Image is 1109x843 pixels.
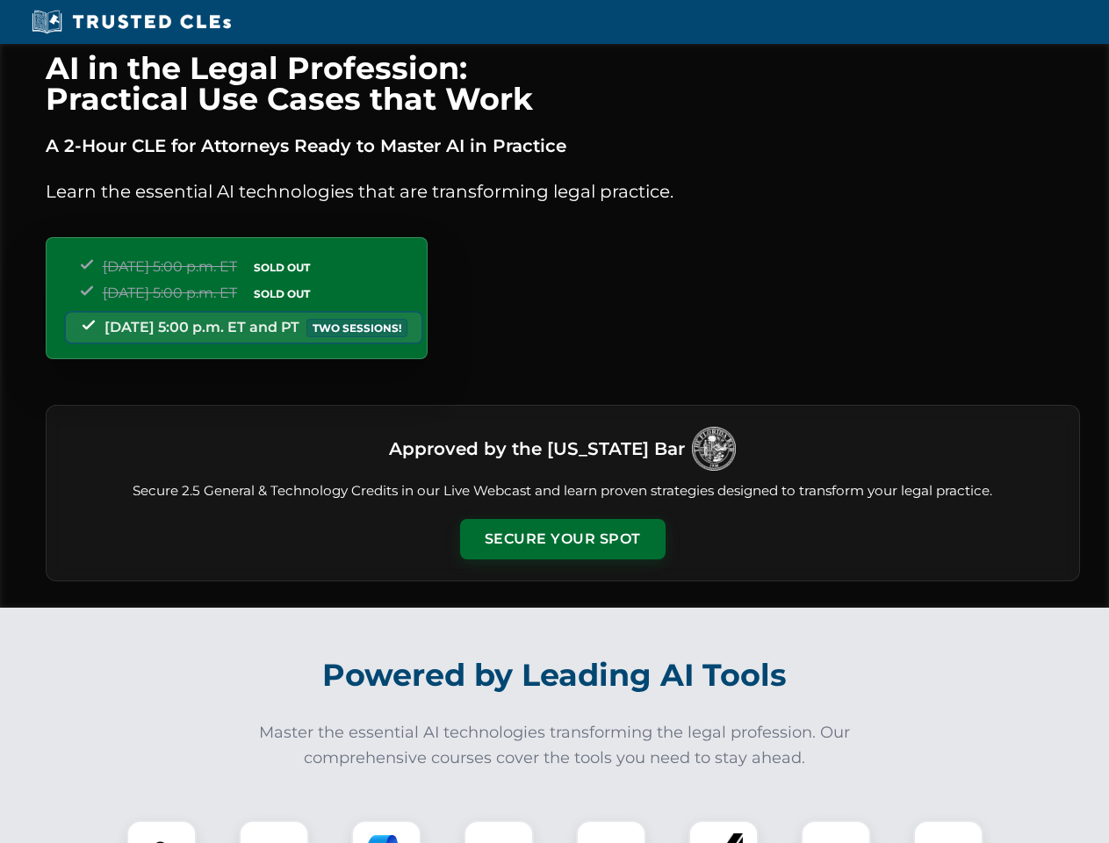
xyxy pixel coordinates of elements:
h3: Approved by the [US_STATE] Bar [389,433,685,465]
button: Secure Your Spot [460,519,666,559]
span: [DATE] 5:00 p.m. ET [103,258,237,275]
h1: AI in the Legal Profession: Practical Use Cases that Work [46,53,1080,114]
img: Trusted CLEs [26,9,236,35]
span: [DATE] 5:00 p.m. ET [103,285,237,301]
p: Master the essential AI technologies transforming the legal profession. Our comprehensive courses... [248,720,862,771]
span: SOLD OUT [248,258,316,277]
p: Secure 2.5 General & Technology Credits in our Live Webcast and learn proven strategies designed ... [68,481,1058,501]
h2: Powered by Leading AI Tools [68,645,1041,706]
img: Logo [692,427,736,471]
span: SOLD OUT [248,285,316,303]
p: A 2-Hour CLE for Attorneys Ready to Master AI in Practice [46,132,1080,160]
p: Learn the essential AI technologies that are transforming legal practice. [46,177,1080,205]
